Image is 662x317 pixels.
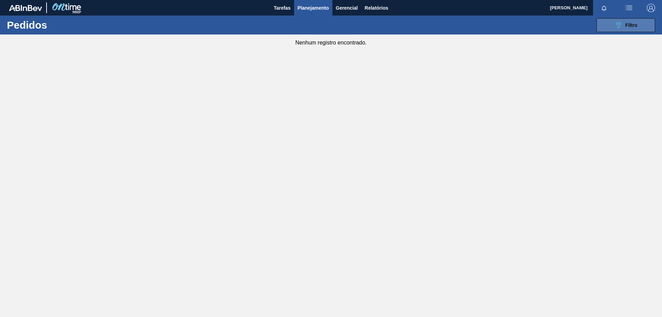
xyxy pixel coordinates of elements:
[625,4,633,12] img: userActions
[298,4,329,12] span: Planejamento
[9,5,42,11] img: TNhmsLtSVTkK8tSr43FrP2fwEKptu5GPRR3wAAAABJRU5ErkJggg==
[596,18,655,32] button: Filtro
[365,4,388,12] span: Relatórios
[274,4,291,12] span: Tarefas
[593,3,615,13] button: Notificações
[336,4,358,12] span: Gerencial
[7,21,110,29] h1: Pedidos
[625,22,638,28] span: Filtro
[647,4,655,12] img: Logout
